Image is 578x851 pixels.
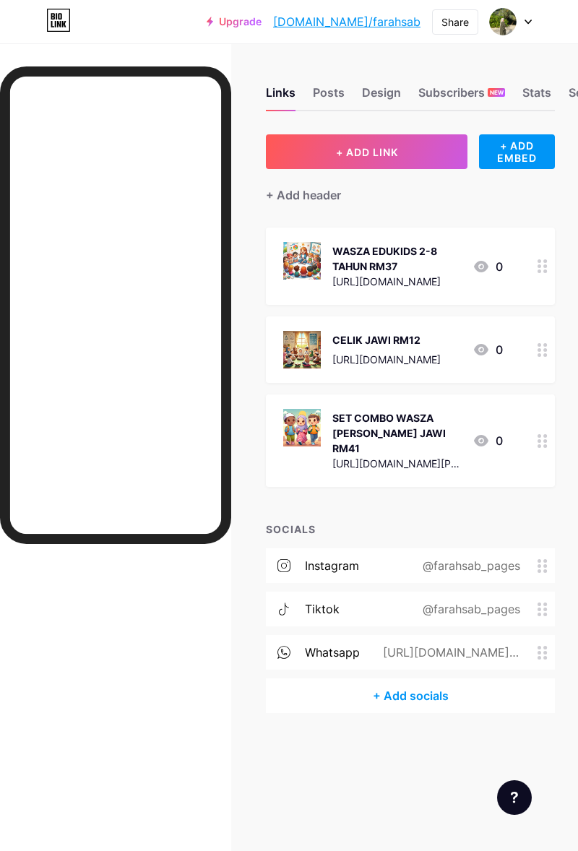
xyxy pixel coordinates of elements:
[332,456,461,471] div: [URL][DOMAIN_NAME][PERSON_NAME]
[266,186,341,204] div: + Add header
[400,557,538,574] div: @farahsab_pages
[273,13,420,30] a: [DOMAIN_NAME]/farahsab
[266,84,296,110] div: Links
[266,522,555,537] div: SOCIALS
[332,274,461,289] div: [URL][DOMAIN_NAME]
[283,409,321,446] img: SET COMBO WASZA DAN CELIK JAWI RM41
[305,644,360,661] div: whatsapp
[418,84,505,110] div: Subscribers
[522,84,551,110] div: Stats
[266,678,555,713] div: + Add socials
[473,341,503,358] div: 0
[360,644,538,661] div: [URL][DOMAIN_NAME][PHONE_NUMBER]
[362,84,401,110] div: Design
[332,332,441,347] div: CELIK JAWI RM12
[332,352,441,367] div: [URL][DOMAIN_NAME]
[441,14,469,30] div: Share
[473,432,503,449] div: 0
[336,146,398,158] span: + ADD LINK
[313,84,345,110] div: Posts
[332,243,461,274] div: WASZA EDUKIDS 2-8 TAHUN RM37
[305,557,359,574] div: instagram
[332,410,461,456] div: SET COMBO WASZA [PERSON_NAME] JAWI RM41
[479,134,555,169] div: + ADD EMBED
[207,16,262,27] a: Upgrade
[400,600,538,618] div: @farahsab_pages
[489,8,517,35] img: Farah Sabrina
[473,258,503,275] div: 0
[283,331,321,368] img: CELIK JAWI RM12
[490,88,504,97] span: NEW
[266,134,467,169] button: + ADD LINK
[305,600,340,618] div: tiktok
[283,242,321,280] img: WASZA EDUKIDS 2-8 TAHUN RM37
